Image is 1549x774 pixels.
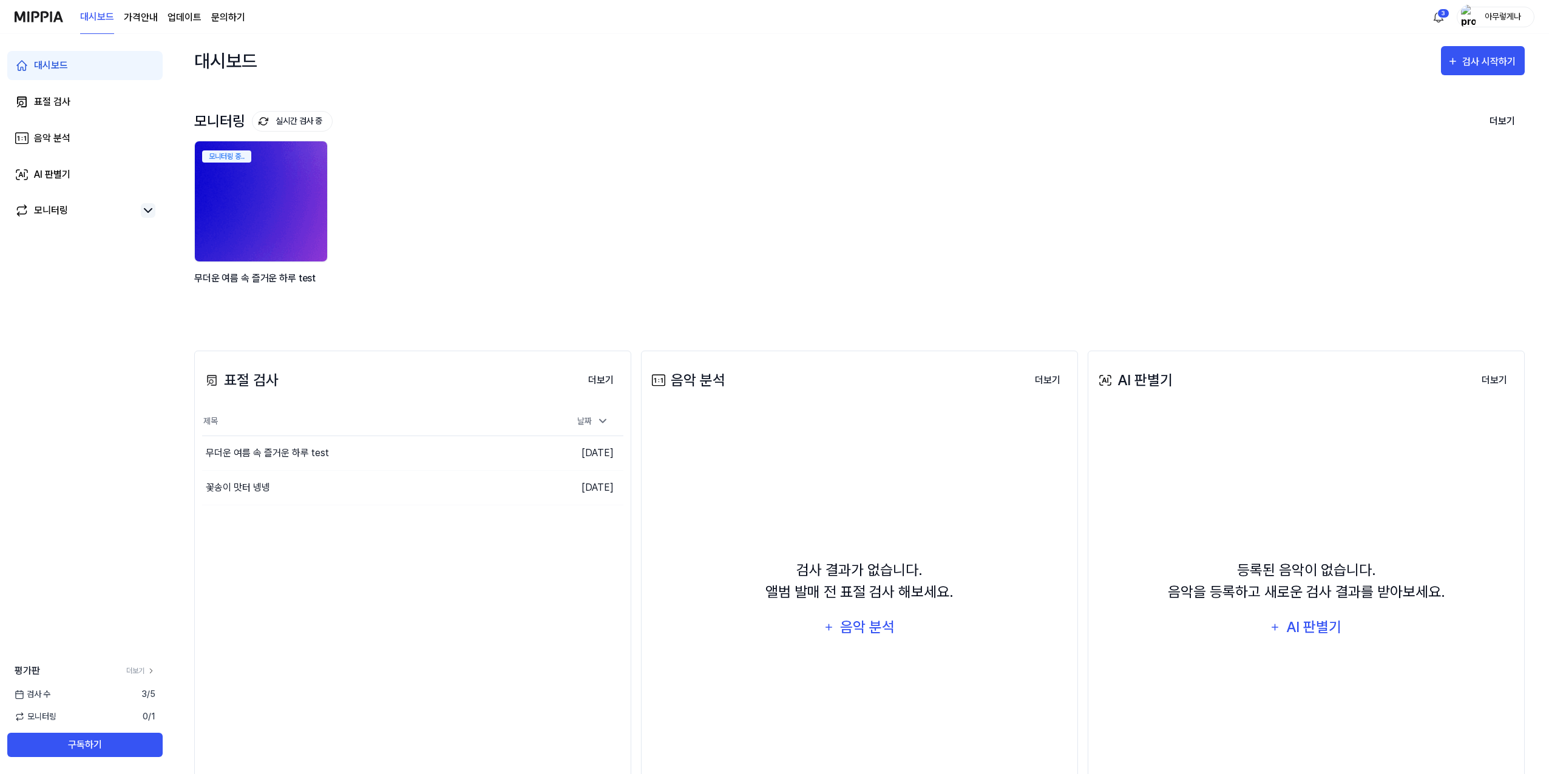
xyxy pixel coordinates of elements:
span: 0 / 1 [143,710,155,723]
img: monitoring Icon [259,116,268,126]
a: 음악 분석 [7,124,163,153]
div: 대시보드 [194,46,257,75]
div: 3 [1437,8,1449,18]
button: 더보기 [1480,109,1525,134]
div: 음악 분석 [838,616,896,639]
div: 무더운 여름 속 즐거운 하루 test [206,446,329,460]
div: 날짜 [572,411,614,431]
a: 더보기 [126,665,155,676]
div: 검사 결과가 없습니다. 앨범 발매 전 표절 검사 해보세요. [765,559,954,603]
img: backgroundIamge [188,135,334,268]
button: 알림3 [1429,7,1448,27]
button: 음악 분석 [816,613,903,642]
button: 더보기 [578,368,623,392]
button: 더보기 [1472,368,1517,392]
a: 문의하기 [211,10,245,25]
a: AI 판별기 [7,160,163,189]
a: 모니터링 [15,203,136,218]
a: 대시보드 [7,51,163,80]
div: 모니터링 중.. [202,150,251,163]
button: 더보기 [1025,368,1070,392]
div: 대시보드 [34,58,68,73]
span: 모니터링 [15,710,56,723]
button: profile아무렇게나 [1457,7,1534,27]
div: 모니터링 [194,111,333,132]
div: 꽃송이 맛터 넹넹 [206,480,270,495]
button: 검사 시작하기 [1441,46,1525,75]
span: 검사 수 [15,688,50,701]
div: 표절 검사 [34,95,70,109]
td: [DATE] [518,471,624,505]
button: AI 판별기 [1262,613,1350,642]
span: 평가판 [15,664,40,678]
div: 검사 시작하기 [1462,54,1519,70]
div: AI 판별기 [34,167,70,182]
a: 가격안내 [124,10,158,25]
a: 모니터링 중..backgroundIamge무더운 여름 속 즐거운 하루 test [194,141,330,314]
div: 아무렇게나 [1479,10,1527,23]
div: AI 판별기 [1285,616,1343,639]
div: 음악 분석 [649,369,725,391]
td: [DATE] [518,436,624,471]
div: 등록된 음악이 없습니다. 음악을 등록하고 새로운 검사 결과를 받아보세요. [1168,559,1445,603]
div: 무더운 여름 속 즐거운 하루 test [194,271,330,301]
a: 표절 검사 [7,87,163,116]
img: 알림 [1431,10,1446,24]
a: 대시보드 [80,1,114,34]
div: AI 판별기 [1096,369,1173,391]
img: profile [1461,5,1476,29]
div: 표절 검사 [202,369,279,391]
span: 3 / 5 [141,688,155,701]
th: 제목 [202,407,518,436]
button: 실시간 검사 중 [252,111,333,132]
div: 모니터링 [34,203,68,218]
div: 음악 분석 [34,131,70,146]
button: 구독하기 [7,733,163,757]
a: 업데이트 [168,10,202,25]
